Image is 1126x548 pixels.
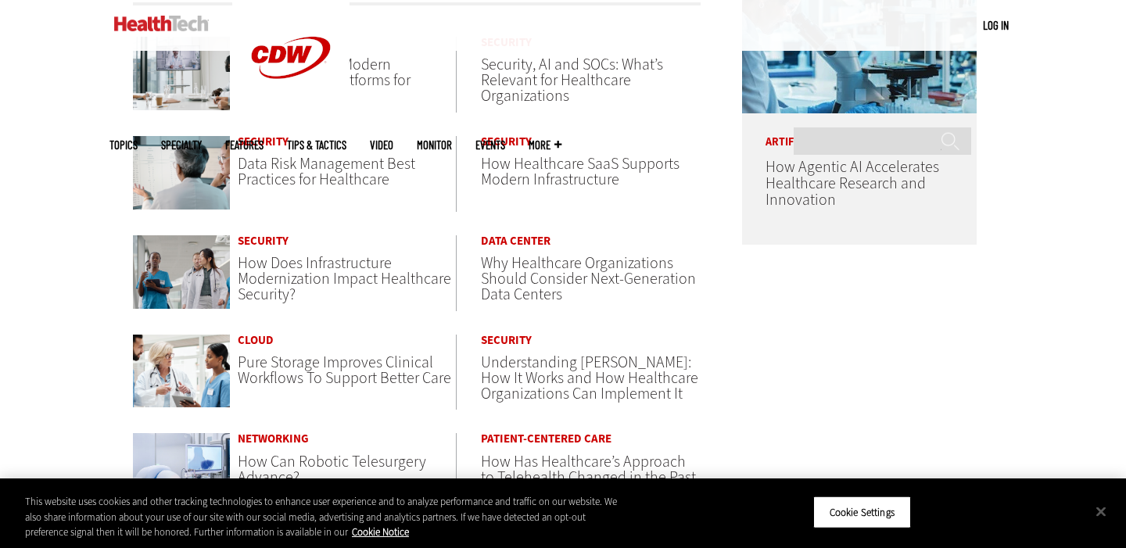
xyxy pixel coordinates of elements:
[161,139,202,151] span: Specialty
[238,153,415,190] a: Data Risk Management Best Practices for Healthcare
[983,18,1009,32] a: Log in
[475,139,505,151] a: Events
[133,235,230,309] img: Doctors walking in a hospital
[481,136,700,148] a: Security
[225,139,264,151] a: Features
[766,156,939,210] a: How Agentic AI Accelerates Healthcare Research and Innovation
[133,335,230,408] img: Care Team Collaborates with Data on Tables
[232,103,350,120] a: CDW
[238,335,456,346] a: Cloud
[114,16,209,31] img: Home
[352,525,409,539] a: More information about your privacy
[133,136,230,210] img: two scientists discuss data
[370,139,393,151] a: Video
[481,253,696,305] a: Why Healthcare Organizations Should Consider Next-Generation Data Centers
[238,235,456,247] a: Security
[133,433,230,507] img: doctor performs telerobotic surgery
[529,139,561,151] span: More
[109,139,138,151] span: Topics
[238,433,456,445] a: Networking
[1084,494,1118,528] button: Close
[417,139,452,151] a: MonITor
[813,496,911,528] button: Cookie Settings
[481,153,680,190] a: How Healthcare SaaS Supports Modern Infrastructure
[238,253,451,305] a: How Does Infrastructure Modernization Impact Healthcare Security?
[238,352,451,389] a: Pure Storage Improves Clinical Workflows To Support Better Care
[25,494,619,540] div: This website uses cookies and other tracking technologies to enhance user experience and to analy...
[481,335,700,346] a: Security
[481,235,700,247] a: Data Center
[481,352,698,404] a: Understanding [PERSON_NAME]: How It Works and How Healthcare Organizations Can Implement It
[481,433,700,445] a: Patient-Centered Care
[287,139,346,151] a: Tips & Tactics
[742,113,977,148] p: Artificial Intelligence
[983,17,1009,34] div: User menu
[238,451,426,488] a: How Can Robotic Telesurgery Advance?
[481,451,696,503] a: How Has Healthcare’s Approach to Telehealth Changed in the Past 5 Years?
